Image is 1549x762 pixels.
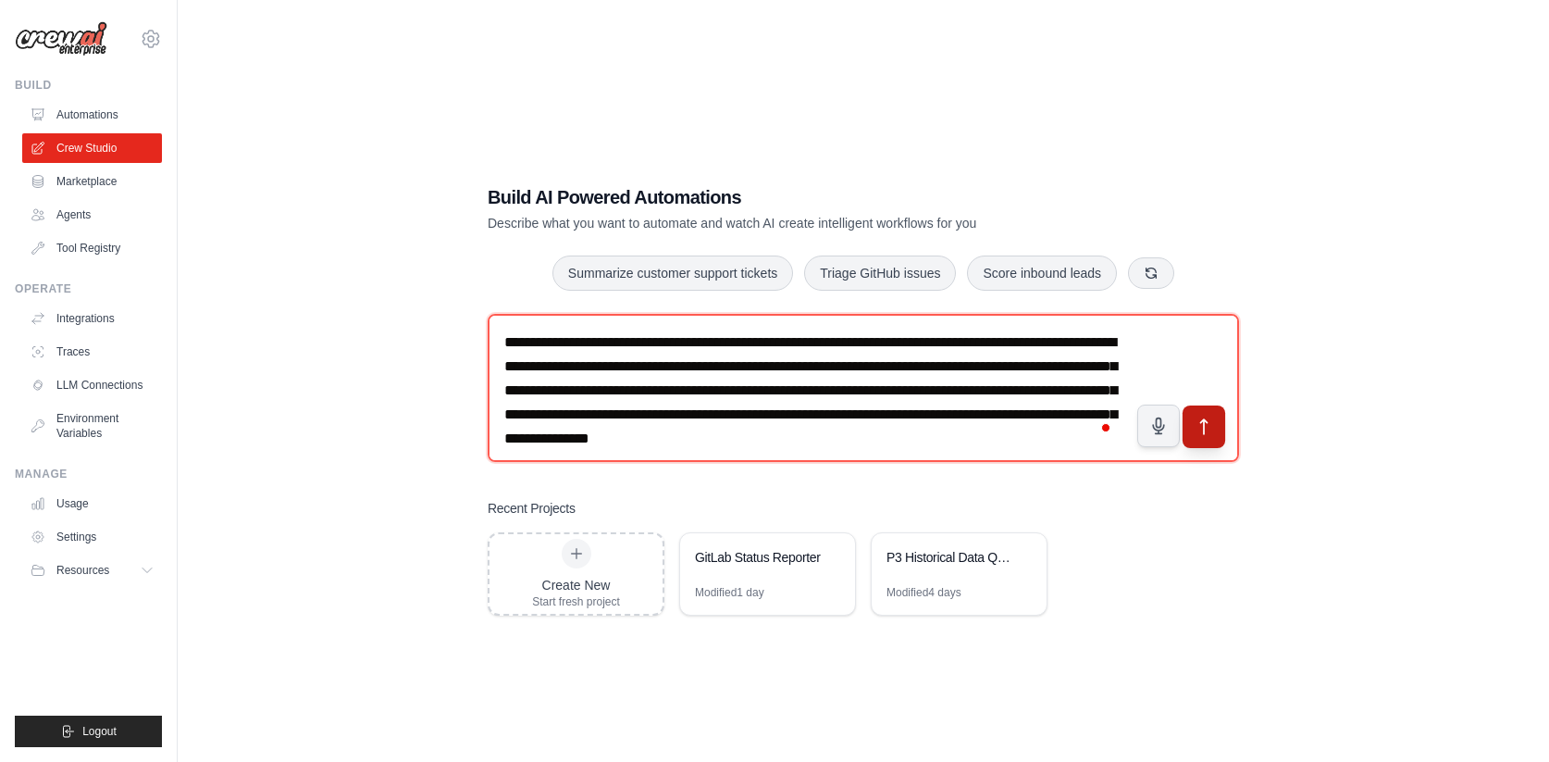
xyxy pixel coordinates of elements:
p: Describe what you want to automate and watch AI create intelligent workflows for you [488,214,1109,232]
button: Get new suggestions [1128,257,1174,289]
div: Build [15,78,162,93]
img: Logo [15,21,107,56]
a: Tool Registry [22,233,162,263]
a: Integrations [22,304,162,333]
div: GitLab Status Reporter [695,548,822,567]
div: Create New [532,576,620,594]
div: Manage [15,467,162,481]
div: Modified 1 day [695,585,764,600]
h1: Build AI Powered Automations [488,184,1109,210]
a: Agents [22,200,162,230]
span: Resources [56,563,109,578]
a: Crew Studio [22,133,162,163]
button: Resources [22,556,162,585]
div: P3 Historical Data Query System [886,548,1013,567]
a: Environment Variables [22,404,162,448]
div: Start fresh project [532,594,620,609]
textarea: To enrich screen reader interactions, please activate Accessibility in Grammarly extension settings [488,314,1239,462]
button: Triage GitHub issues [804,256,956,291]
a: Marketplace [22,167,162,196]
button: Score inbound leads [967,256,1117,291]
a: Traces [22,337,162,367]
div: Operate [15,281,162,296]
a: Usage [22,489,162,518]
span: Logout [82,724,117,739]
button: Summarize customer support tickets [552,256,793,291]
a: Settings [22,522,162,552]
h3: Recent Projects [488,499,576,518]
a: Automations [22,100,162,130]
button: Click to speak your automation idea [1137,405,1180,447]
button: Logout [15,716,162,747]
iframe: Chat Widget [1456,673,1549,762]
a: LLM Connections [22,370,162,400]
div: Modified 4 days [886,585,961,600]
